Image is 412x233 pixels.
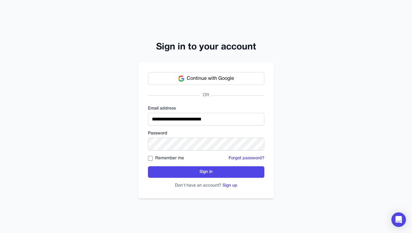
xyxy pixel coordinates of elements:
[200,92,212,98] span: OR
[138,42,274,53] h2: Sign in to your account
[148,106,264,112] label: Email address
[148,166,264,178] button: Sign in
[229,155,264,161] button: Forgot password?
[178,76,184,82] img: Google
[155,155,184,161] label: Remember me
[187,75,234,82] span: Continue with Google
[391,212,406,227] div: Open Intercom Messenger
[148,130,264,137] label: Password
[223,183,237,189] button: Sign up
[148,72,264,85] button: Continue with Google
[148,183,264,189] p: Don't have an account?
